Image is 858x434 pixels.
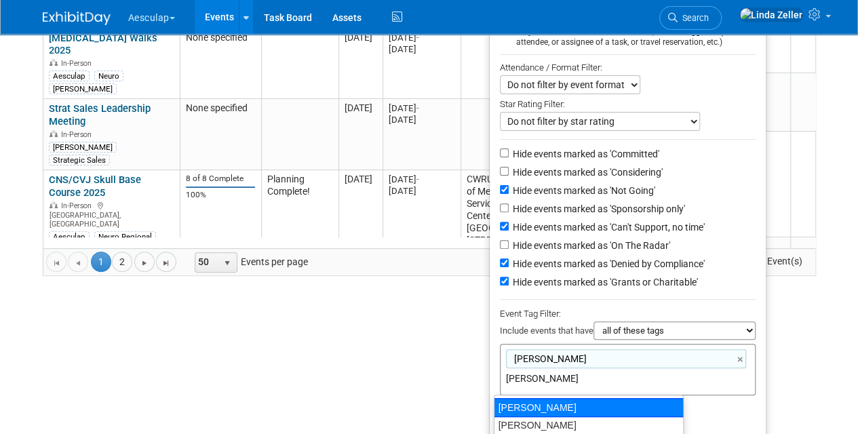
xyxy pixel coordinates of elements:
[511,352,587,366] span: [PERSON_NAME]
[195,253,218,272] span: 50
[510,257,705,271] label: Hide events marked as 'Denied by Compliance'
[461,170,530,276] td: CWRU School of Medicine Service Center [GEOGRAPHIC_DATA][STREET_ADDRESS][PERSON_NAME]
[186,32,255,44] div: None specified
[261,170,338,276] td: Planning Complete!
[91,252,111,272] span: 1
[49,231,90,242] div: Aesculap
[51,258,62,269] span: Go to the first page
[186,174,255,184] div: 8 of 8 Complete
[389,174,454,185] div: [DATE]
[49,71,90,81] div: Aesculap
[50,201,58,208] img: In-Person Event
[134,252,155,272] a: Go to the next page
[94,231,156,242] div: Neuro Regional
[222,258,233,269] span: select
[510,147,659,161] label: Hide events marked as 'Committed'
[73,258,83,269] span: Go to the previous page
[510,202,685,216] label: Hide events marked as 'Sponsorship only'
[389,32,454,43] div: [DATE]
[49,83,117,94] div: [PERSON_NAME]
[494,398,684,417] div: [PERSON_NAME]
[500,94,756,112] div: Star Rating Filter:
[494,416,683,434] div: [PERSON_NAME]
[338,28,383,99] td: [DATE]
[510,239,670,252] label: Hide events marked as 'On The Radar'
[186,102,255,115] div: None specified
[43,12,111,25] img: ExhibitDay
[389,102,454,114] div: [DATE]
[500,321,756,344] div: Include events that have
[500,60,756,75] div: Attendance / Format Filter:
[510,220,705,234] label: Hide events marked as 'Can't Support, no time'
[46,252,66,272] a: Go to the first page
[68,252,88,272] a: Go to the previous page
[177,252,321,272] span: Events per page
[49,102,151,127] a: Strat Sales Leadership Meeting
[49,199,174,229] div: [GEOGRAPHIC_DATA], [GEOGRAPHIC_DATA]
[510,165,663,179] label: Hide events marked as 'Considering'
[112,252,132,272] a: 2
[139,258,150,269] span: Go to the next page
[61,130,96,139] span: In-Person
[506,372,696,385] input: Type tag and hit enter
[389,43,454,55] div: [DATE]
[389,185,454,197] div: [DATE]
[510,184,655,197] label: Hide events marked as 'Not Going'
[186,190,255,200] div: 100%
[338,99,383,170] td: [DATE]
[510,275,698,289] label: Hide events marked as 'Grants or Charitable'
[500,27,756,47] div: Only show events that either I created, or I am tagged in (as attendee, or assignee of a task, or...
[61,201,96,210] span: In-Person
[50,59,58,66] img: In-Person Event
[737,352,746,368] a: ×
[49,155,110,165] div: Strategic Sales
[49,32,157,57] a: [MEDICAL_DATA] Walks 2025
[678,13,709,23] span: Search
[659,6,722,30] a: Search
[49,174,141,199] a: CNS/CVJ Skull Base Course 2025
[50,130,58,137] img: In-Person Event
[389,114,454,125] div: [DATE]
[94,71,123,81] div: Neuro
[156,252,176,272] a: Go to the last page
[416,103,419,113] span: -
[338,170,383,276] td: [DATE]
[49,142,117,153] div: [PERSON_NAME]
[61,59,96,68] span: In-Person
[500,306,756,321] div: Event Tag Filter:
[739,7,803,22] img: Linda Zeller
[416,33,419,43] span: -
[161,258,172,269] span: Go to the last page
[416,174,419,184] span: -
